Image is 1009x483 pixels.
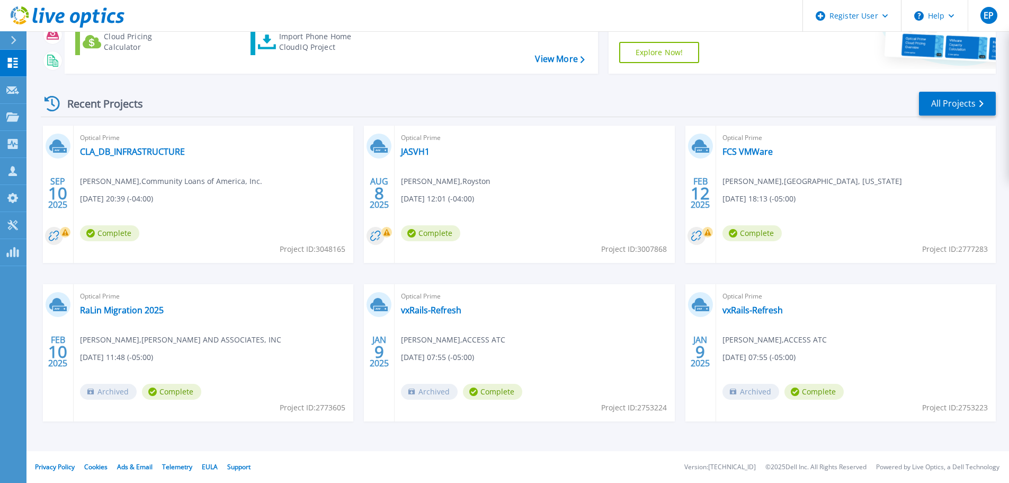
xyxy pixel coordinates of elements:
[84,462,108,471] a: Cookies
[80,193,153,205] span: [DATE] 20:39 (-04:00)
[401,225,460,241] span: Complete
[35,462,75,471] a: Privacy Policy
[80,352,153,363] span: [DATE] 11:48 (-05:00)
[722,291,989,302] span: Optical Prime
[75,29,193,55] a: Cloud Pricing Calculator
[401,291,668,302] span: Optical Prime
[722,146,773,157] a: FCS VMWare
[117,462,153,471] a: Ads & Email
[142,384,201,400] span: Complete
[722,175,902,187] span: [PERSON_NAME] , [GEOGRAPHIC_DATA], [US_STATE]
[401,384,458,400] span: Archived
[876,464,999,471] li: Powered by Live Optics, a Dell Technology
[695,347,705,356] span: 9
[984,11,994,20] span: EP
[48,174,68,213] div: SEP 2025
[691,189,710,198] span: 12
[80,132,347,144] span: Optical Prime
[765,464,867,471] li: © 2025 Dell Inc. All Rights Reserved
[374,347,384,356] span: 9
[41,91,157,117] div: Recent Projects
[690,332,710,371] div: JAN 2025
[80,146,185,157] a: CLA_DB_INFRASTRUCTURE
[401,132,668,144] span: Optical Prime
[374,189,384,198] span: 8
[202,462,218,471] a: EULA
[722,384,779,400] span: Archived
[401,334,505,346] span: [PERSON_NAME] , ACCESS ATC
[401,305,461,315] a: vxRails-Refresh
[80,384,137,400] span: Archived
[535,54,584,64] a: View More
[722,132,989,144] span: Optical Prime
[784,384,844,400] span: Complete
[80,334,281,346] span: [PERSON_NAME] , [PERSON_NAME] AND ASSOCIATES, INC
[280,402,345,414] span: Project ID: 2773605
[922,243,988,255] span: Project ID: 2777283
[601,243,667,255] span: Project ID: 3007868
[722,352,796,363] span: [DATE] 07:55 (-05:00)
[104,31,189,52] div: Cloud Pricing Calculator
[48,332,68,371] div: FEB 2025
[280,243,345,255] span: Project ID: 3048165
[401,193,474,205] span: [DATE] 12:01 (-04:00)
[227,462,251,471] a: Support
[80,305,164,315] a: RaLin Migration 2025
[463,384,522,400] span: Complete
[369,332,389,371] div: JAN 2025
[162,462,192,471] a: Telemetry
[401,175,490,187] span: [PERSON_NAME] , Royston
[690,174,710,213] div: FEB 2025
[369,174,389,213] div: AUG 2025
[601,402,667,414] span: Project ID: 2753224
[722,305,783,315] a: vxRails-Refresh
[80,175,262,187] span: [PERSON_NAME] , Community Loans of America, Inc.
[401,146,430,157] a: JASVH1
[684,464,756,471] li: Version: [TECHNICAL_ID]
[48,347,67,356] span: 10
[919,92,996,116] a: All Projects
[401,352,474,363] span: [DATE] 07:55 (-05:00)
[80,291,347,302] span: Optical Prime
[279,31,362,52] div: Import Phone Home CloudIQ Project
[922,402,988,414] span: Project ID: 2753223
[722,334,827,346] span: [PERSON_NAME] , ACCESS ATC
[619,42,700,63] a: Explore Now!
[722,193,796,205] span: [DATE] 18:13 (-05:00)
[722,225,782,241] span: Complete
[48,189,67,198] span: 10
[80,225,139,241] span: Complete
